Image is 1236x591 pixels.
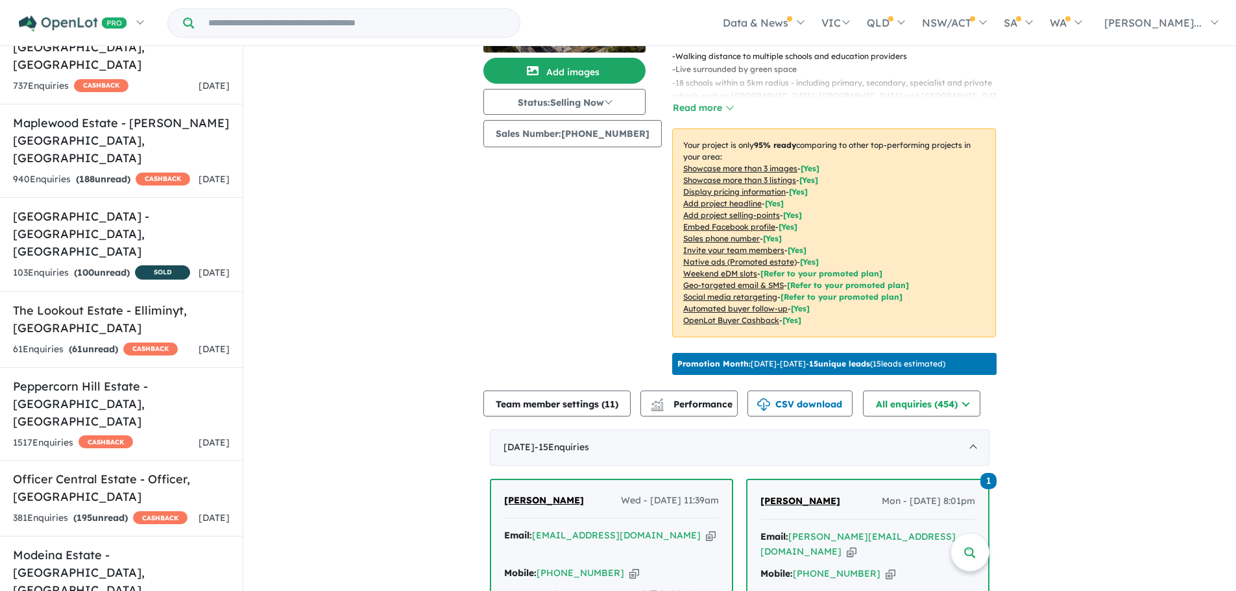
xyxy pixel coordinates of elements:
span: 188 [79,173,95,185]
button: Copy [629,566,639,580]
button: Add images [483,58,646,84]
a: [PERSON_NAME][EMAIL_ADDRESS][DOMAIN_NAME] [760,531,956,558]
button: Read more [672,101,733,115]
input: Try estate name, suburb, builder or developer [197,9,517,37]
span: CASHBACK [123,343,178,356]
strong: Email: [760,531,788,542]
span: 11 [605,398,615,410]
span: SOLD [135,265,190,280]
h5: The Lookout Estate - Elliminyt , [GEOGRAPHIC_DATA] [13,302,230,337]
span: 61 [72,343,82,355]
img: Openlot PRO Logo White [19,16,127,32]
div: 103 Enquir ies [13,265,190,282]
b: 95 % ready [754,140,796,150]
strong: Mobile: [504,567,537,579]
span: [Refer to your promoted plan] [787,280,909,290]
h5: Officer Central Estate - Officer , [GEOGRAPHIC_DATA] [13,470,230,505]
span: Performance [653,398,733,410]
span: [Refer to your promoted plan] [760,269,882,278]
span: [ Yes ] [799,175,818,185]
span: [ Yes ] [765,199,784,208]
a: [PHONE_NUMBER] [793,568,880,579]
u: Automated buyer follow-up [683,304,788,313]
h5: Maplewood Estate - [PERSON_NAME][GEOGRAPHIC_DATA] , [GEOGRAPHIC_DATA] [13,114,230,167]
span: [DATE] [199,437,230,448]
h5: [GEOGRAPHIC_DATA] - [GEOGRAPHIC_DATA] , [GEOGRAPHIC_DATA] [13,21,230,73]
span: 195 [77,512,92,524]
img: bar-chart.svg [651,402,664,411]
span: [PERSON_NAME]... [1104,16,1202,29]
a: [PERSON_NAME] [504,493,584,509]
button: All enquiries (454) [863,391,980,416]
span: [DATE] [199,343,230,355]
span: [Yes] [800,257,819,267]
a: [PHONE_NUMBER] [537,567,624,579]
span: [PERSON_NAME] [504,494,584,506]
span: [ Yes ] [788,245,806,255]
h5: Peppercorn Hill Estate - [GEOGRAPHIC_DATA] , [GEOGRAPHIC_DATA] [13,378,230,430]
span: [ Yes ] [763,234,782,243]
div: 940 Enquir ies [13,172,190,187]
span: [DATE] [199,80,230,91]
span: [ Yes ] [779,222,797,232]
u: Sales phone number [683,234,760,243]
span: 100 [77,267,94,278]
u: Add project selling-points [683,210,780,220]
span: [DATE] [199,173,230,185]
p: Your project is only comparing to other top-performing projects in your area: - - - - - - - - - -... [672,128,996,337]
div: 1517 Enquir ies [13,435,133,451]
button: Copy [886,567,895,581]
u: Showcase more than 3 images [683,163,797,173]
span: CASHBACK [74,79,128,92]
strong: ( unread) [73,512,128,524]
u: Geo-targeted email & SMS [683,280,784,290]
u: Weekend eDM slots [683,269,757,278]
a: [EMAIL_ADDRESS][DOMAIN_NAME] [532,529,701,541]
span: Mon - [DATE] 8:01pm [882,494,975,509]
p: - Live surrounded by green space [672,63,1006,76]
img: download icon [757,398,770,411]
u: OpenLot Buyer Cashback [683,315,779,325]
strong: Email: [504,529,532,541]
p: [DATE] - [DATE] - ( 15 leads estimated) [677,358,945,370]
button: CSV download [747,391,853,416]
span: [DATE] [199,512,230,524]
strong: ( unread) [69,343,118,355]
p: - 18 schools within a 5km radius - including primary, secondary, specialist and private schools s... [672,77,1006,103]
a: [PERSON_NAME] [760,494,840,509]
span: - 15 Enquir ies [535,441,589,453]
strong: Mobile: [760,568,793,579]
div: 737 Enquir ies [13,78,128,94]
div: 381 Enquir ies [13,511,188,526]
span: [PERSON_NAME] [760,495,840,507]
b: 15 unique leads [809,359,870,368]
u: Add project headline [683,199,762,208]
u: Embed Facebook profile [683,222,775,232]
u: Invite your team members [683,245,784,255]
span: [Yes] [782,315,801,325]
button: Performance [640,391,738,416]
span: CASHBACK [79,435,133,448]
span: [ Yes ] [801,163,819,173]
img: line-chart.svg [651,398,663,405]
button: Copy [847,545,856,559]
u: Display pricing information [683,187,786,197]
h5: [GEOGRAPHIC_DATA] - [GEOGRAPHIC_DATA] , [GEOGRAPHIC_DATA] [13,208,230,260]
div: [DATE] [490,429,989,466]
u: Showcase more than 3 listings [683,175,796,185]
strong: ( unread) [76,173,130,185]
u: Social media retargeting [683,292,777,302]
span: CASHBACK [133,511,188,524]
span: [ Yes ] [783,210,802,220]
p: - Walking distance to multiple schools and education providers [672,50,1006,63]
u: Native ads (Promoted estate) [683,257,797,267]
button: Sales Number:[PHONE_NUMBER] [483,120,662,147]
span: [Yes] [791,304,810,313]
b: Promotion Month: [677,359,751,368]
span: [ Yes ] [789,187,808,197]
span: 1 [980,473,997,489]
button: Copy [706,529,716,542]
a: 1 [980,472,997,489]
button: Status:Selling Now [483,89,646,115]
div: 61 Enquir ies [13,342,178,357]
